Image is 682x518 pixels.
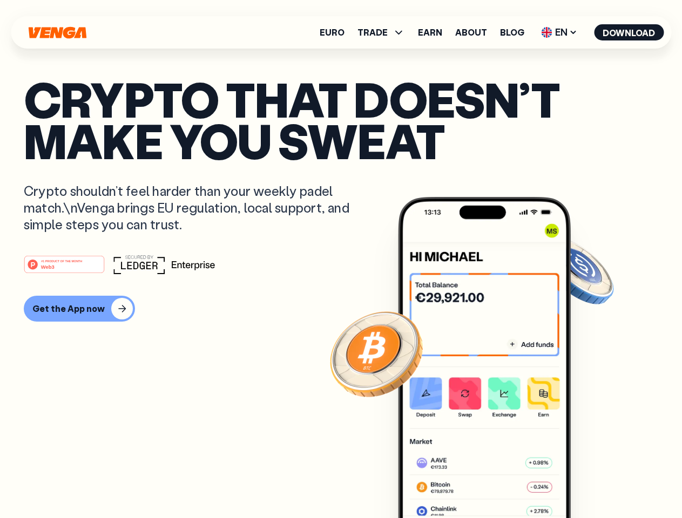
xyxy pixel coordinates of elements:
a: About [455,28,487,37]
a: Euro [320,28,345,37]
button: Download [594,24,664,40]
p: Crypto shouldn’t feel harder than your weekly padel match.\nVenga brings EU regulation, local sup... [24,182,365,233]
span: EN [537,24,581,41]
img: Bitcoin [328,305,425,402]
button: Get the App now [24,296,135,322]
p: Crypto that doesn’t make you sweat [24,78,658,161]
div: Get the App now [32,303,105,314]
a: Get the App now [24,296,658,322]
img: flag-uk [541,27,552,38]
a: #1 PRODUCT OF THE MONTHWeb3 [24,262,105,276]
svg: Home [27,26,87,39]
tspan: Web3 [41,263,55,269]
a: Blog [500,28,524,37]
span: TRADE [357,28,388,37]
span: TRADE [357,26,405,39]
tspan: #1 PRODUCT OF THE MONTH [41,259,82,262]
img: USDC coin [538,232,616,310]
a: Earn [418,28,442,37]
